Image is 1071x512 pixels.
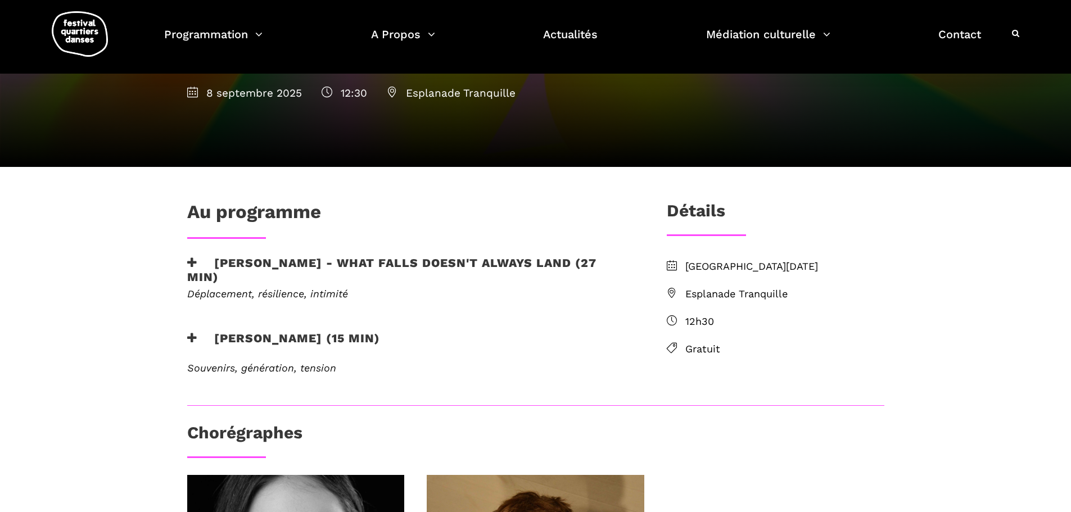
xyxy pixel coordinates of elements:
[938,25,981,58] a: Contact
[187,201,321,229] h1: Au programme
[543,25,598,58] a: Actualités
[685,286,884,302] span: Esplanade Tranquille
[706,25,830,58] a: Médiation culturelle
[187,331,380,359] h3: [PERSON_NAME] (15 min)
[322,87,367,99] span: 12:30
[371,25,435,58] a: A Propos
[164,25,263,58] a: Programmation
[685,314,884,330] span: 12h30
[187,87,302,99] span: 8 septembre 2025
[667,201,725,229] h3: Détails
[187,288,348,300] em: Déplacement, résilience, intimité
[685,341,884,357] span: Gratuit
[187,423,302,451] h3: Chorégraphes
[387,87,516,99] span: Esplanade Tranquille
[685,259,884,275] span: [GEOGRAPHIC_DATA][DATE]
[187,256,630,284] h3: [PERSON_NAME] - What Falls Doesn't Always Land (27 min)
[187,362,336,374] em: Souvenirs, génération, tension
[52,11,108,57] img: logo-fqd-med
